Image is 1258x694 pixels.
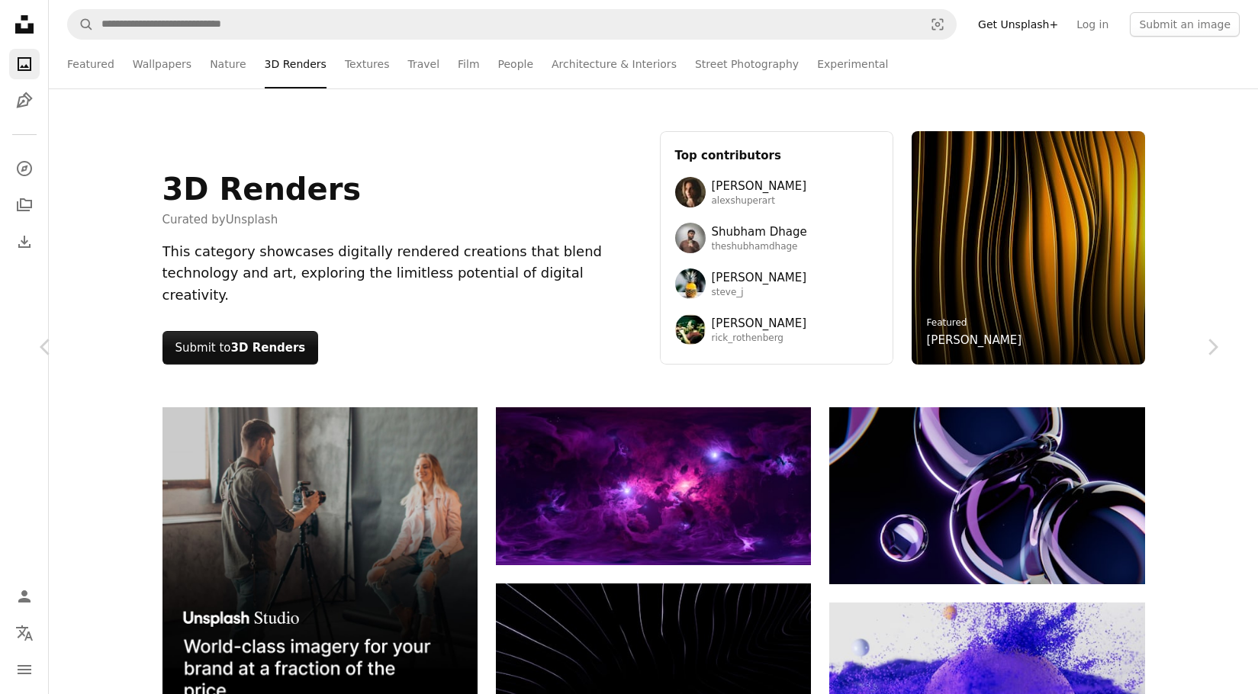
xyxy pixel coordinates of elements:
[712,223,807,241] span: Shubham Dhage
[231,341,306,355] strong: 3D Renders
[9,581,40,612] a: Log in / Sign up
[712,287,807,299] span: steve_j
[919,10,956,39] button: Visual search
[829,489,1144,503] a: Abstract spheres float with a dark, purple hue.
[675,268,706,299] img: Avatar of user Steve Johnson
[829,407,1144,584] img: Abstract spheres float with a dark, purple hue.
[162,171,362,207] h1: 3D Renders
[498,40,534,88] a: People
[9,618,40,648] button: Language
[712,241,807,253] span: theshubhamdhage
[68,10,94,39] button: Search Unsplash
[712,333,807,345] span: rick_rothenberg
[133,40,191,88] a: Wallpapers
[9,49,40,79] a: Photos
[9,227,40,257] a: Download History
[675,268,878,299] a: Avatar of user Steve Johnson[PERSON_NAME]steve_j
[969,12,1067,37] a: Get Unsplash+
[407,40,439,88] a: Travel
[226,213,278,227] a: Unsplash
[712,177,807,195] span: [PERSON_NAME]
[67,9,957,40] form: Find visuals sitewide
[712,195,807,207] span: alexshuperart
[675,177,878,207] a: Avatar of user Alex Shuper[PERSON_NAME]alexshuperart
[712,268,807,287] span: [PERSON_NAME]
[927,331,1022,349] a: [PERSON_NAME]
[162,241,642,307] div: This category showcases digitally rendered creations that blend technology and art, exploring the...
[817,40,888,88] a: Experimental
[9,153,40,184] a: Explore
[9,85,40,116] a: Illustrations
[9,190,40,220] a: Collections
[552,40,677,88] a: Architecture & Interiors
[1166,274,1258,420] a: Next
[675,314,706,345] img: Avatar of user Rick Rothenberg
[496,479,811,493] a: Vibrant purple nebula with bright stars and cosmic clouds
[1067,12,1118,37] a: Log in
[496,407,811,565] img: Vibrant purple nebula with bright stars and cosmic clouds
[458,40,479,88] a: Film
[9,654,40,685] button: Menu
[712,314,807,333] span: [PERSON_NAME]
[162,210,362,229] span: Curated by
[695,40,799,88] a: Street Photography
[162,331,319,365] button: Submit to3D Renders
[675,314,878,345] a: Avatar of user Rick Rothenberg[PERSON_NAME]rick_rothenberg
[675,146,878,165] h3: Top contributors
[675,223,706,253] img: Avatar of user Shubham Dhage
[675,223,878,253] a: Avatar of user Shubham DhageShubham Dhagetheshubhamdhage
[927,317,967,328] a: Featured
[210,40,246,88] a: Nature
[67,40,114,88] a: Featured
[675,177,706,207] img: Avatar of user Alex Shuper
[345,40,390,88] a: Textures
[1130,12,1240,37] button: Submit an image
